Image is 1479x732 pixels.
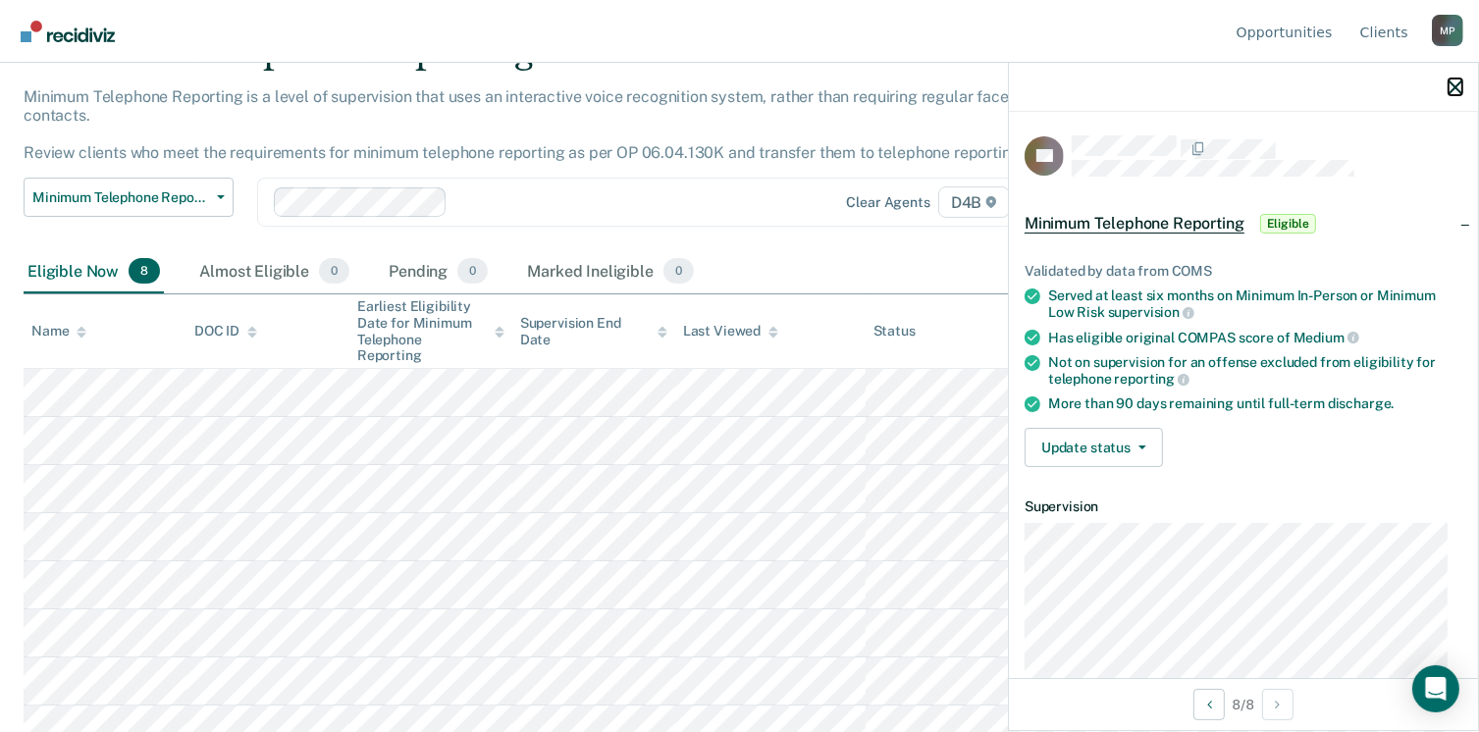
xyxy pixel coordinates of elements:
[663,258,694,284] span: 0
[938,186,1010,218] span: D4B
[1009,192,1478,255] div: Minimum Telephone ReportingEligible
[1048,354,1462,388] div: Not on supervision for an offense excluded from eligibility for telephone
[1009,678,1478,730] div: 8 / 8
[194,323,257,340] div: DOC ID
[1025,263,1462,280] div: Validated by data from COMS
[873,323,916,340] div: Status
[1193,689,1225,720] button: Previous Opportunity
[357,298,504,364] div: Earliest Eligibility Date for Minimum Telephone Reporting
[24,250,164,293] div: Eligible Now
[1328,395,1395,411] span: discharge.
[683,323,778,340] div: Last Viewed
[1048,288,1462,321] div: Served at least six months on Minimum In-Person or Minimum Low Risk
[31,323,86,340] div: Name
[523,250,698,293] div: Marked Ineligible
[1432,15,1463,46] div: M P
[1115,371,1190,387] span: reporting
[129,258,160,284] span: 8
[385,250,492,293] div: Pending
[1260,214,1316,234] span: Eligible
[847,194,930,211] div: Clear agents
[520,315,667,348] div: Supervision End Date
[1025,214,1244,234] span: Minimum Telephone Reporting
[21,21,115,42] img: Recidiviz
[1432,15,1463,46] button: Profile dropdown button
[1262,689,1294,720] button: Next Opportunity
[1025,428,1163,467] button: Update status
[457,258,488,284] span: 0
[32,189,209,206] span: Minimum Telephone Reporting
[24,87,1090,163] p: Minimum Telephone Reporting is a level of supervision that uses an interactive voice recognition ...
[319,258,349,284] span: 0
[195,250,353,293] div: Almost Eligible
[1412,665,1459,712] div: Open Intercom Messenger
[1025,498,1462,515] dt: Supervision
[1294,330,1359,345] span: Medium
[1048,329,1462,346] div: Has eligible original COMPAS score of
[1108,304,1194,320] span: supervision
[1048,395,1462,412] div: More than 90 days remaining until full-term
